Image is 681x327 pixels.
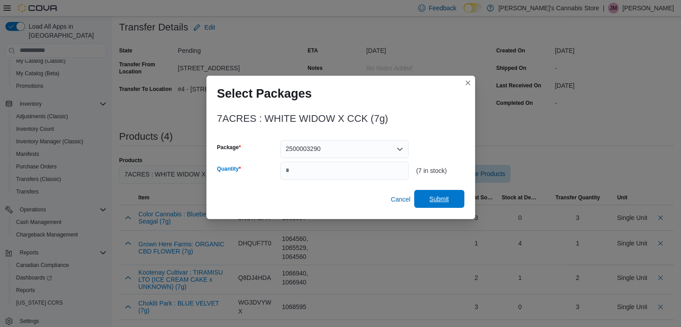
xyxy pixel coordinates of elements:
span: 2500003290 [286,143,321,154]
div: (7 in stock) [416,167,464,174]
span: Submit [429,194,449,203]
button: Submit [414,190,464,208]
label: Package [217,144,241,151]
h1: Select Packages [217,86,312,101]
button: Open list of options [396,146,403,153]
h3: 7ACRES : WHITE WIDOW X CCK (7g) [217,113,388,124]
button: Cancel [387,190,414,208]
span: Cancel [391,195,411,204]
button: Closes this modal window [463,77,473,88]
label: Quantity [217,165,241,172]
